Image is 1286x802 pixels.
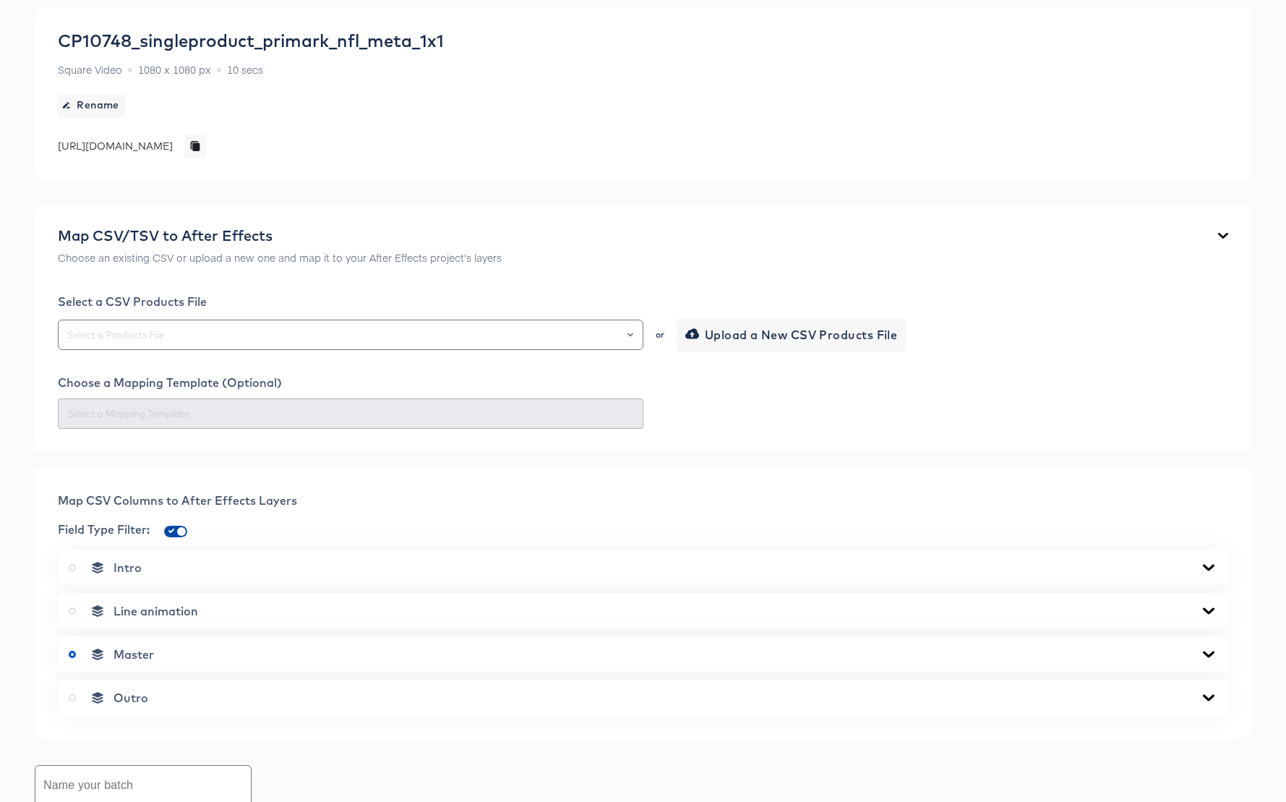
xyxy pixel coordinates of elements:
button: Upload a New CSV Products File [677,317,906,352]
span: 10 secs [227,62,263,77]
input: Select a Products File [64,327,637,344]
p: Choose an existing CSV or upload a new one and map it to your After Effects project's layers [58,250,502,265]
div: Map CSV/TSV to After Effects [58,227,502,244]
span: Field Type Filter: [58,522,150,537]
span: Map CSV Columns to After Effects Layers [58,493,297,508]
span: Line animation [113,604,198,618]
div: or [654,330,666,339]
span: Intro [113,560,142,575]
div: Select a CSV Products File [58,294,1228,309]
button: Rename [58,94,125,117]
span: Square Video [58,62,122,77]
span: 1080 x 1080 px [138,62,211,77]
div: Choose a Mapping Template (Optional) [58,375,1228,390]
button: Open [627,325,633,345]
span: Upload a New CSV Products File [688,325,898,345]
input: Select a Mapping Template [64,406,637,422]
div: [URL][DOMAIN_NAME] [58,139,173,153]
span: Outro [113,691,148,705]
span: Rename [64,96,119,114]
span: Master [113,647,154,662]
div: CP10748_singleproduct_primark_nfl_meta_1x1 [58,30,444,51]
